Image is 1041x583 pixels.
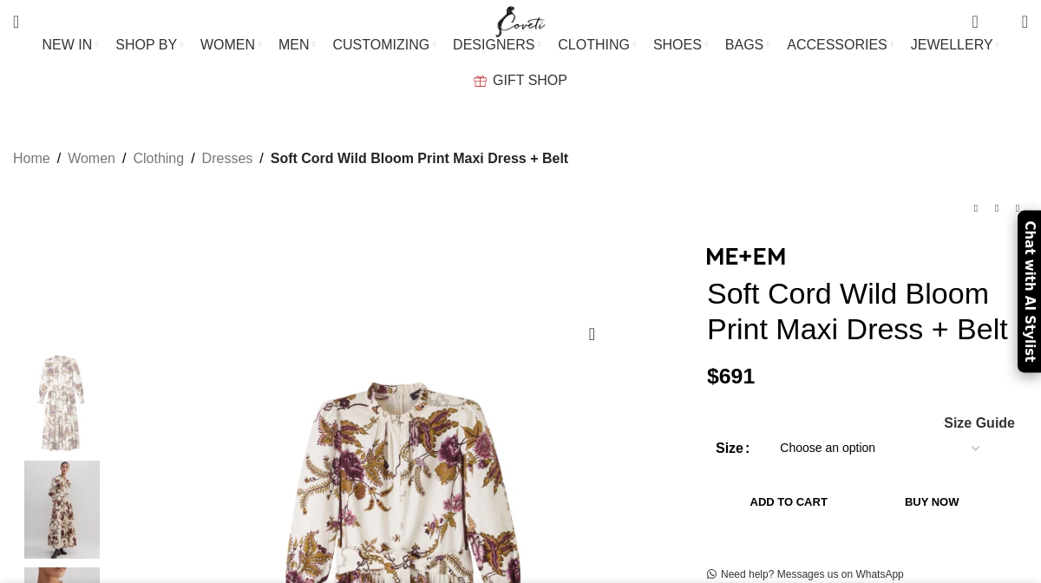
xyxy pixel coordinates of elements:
[4,4,28,39] a: Search
[653,28,708,62] a: SHOES
[200,36,255,53] span: WOMEN
[558,28,636,62] a: CLOTHING
[9,461,115,560] img: Me and Em dresses
[787,28,894,62] a: ACCESSORIES
[973,9,986,22] span: 0
[4,28,1037,98] div: Main navigation
[558,36,630,53] span: CLOTHING
[943,416,1015,430] a: Size Guide
[474,63,567,98] a: GIFT SHOP
[707,364,719,388] span: $
[944,416,1015,430] span: Size Guide
[995,17,1008,30] span: 0
[202,147,253,170] a: Dresses
[653,36,702,53] span: SHOES
[963,4,986,39] a: 0
[716,437,750,460] label: Size
[332,28,435,62] a: CUSTOMIZING
[453,28,540,62] a: DESIGNERS
[332,36,429,53] span: CUSTOMIZING
[870,484,993,521] button: Buy now
[911,28,999,62] a: JEWELLERY
[992,4,1009,39] div: My Wishlist
[716,484,861,521] button: Add to cart
[1007,198,1028,219] a: Next product
[707,276,1028,347] h1: Soft Cord Wild Bloom Print Maxi Dress + Belt
[707,568,904,582] a: Need help? Messages us on WhatsApp
[13,147,50,170] a: Home
[43,36,93,53] span: NEW IN
[474,75,487,87] img: GiftBag
[115,28,183,62] a: SHOP BY
[492,13,550,28] a: Site logo
[911,36,993,53] span: JEWELLERY
[278,28,315,62] a: MEN
[707,364,755,388] bdi: 691
[68,147,115,170] a: Women
[725,36,763,53] span: BAGS
[278,36,310,53] span: MEN
[115,36,177,53] span: SHOP BY
[9,353,115,452] img: Soft Cord Wild Bloom Print Maxi Dress + Belt
[787,36,887,53] span: ACCESSORIES
[133,147,184,170] a: Clothing
[43,28,99,62] a: NEW IN
[725,28,769,62] a: BAGS
[966,198,986,219] a: Previous product
[493,72,567,88] span: GIFT SHOP
[13,147,568,170] nav: Breadcrumb
[200,28,261,62] a: WOMEN
[271,147,568,170] span: Soft Cord Wild Bloom Print Maxi Dress + Belt
[707,248,785,265] img: Me and Em
[453,36,534,53] span: DESIGNERS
